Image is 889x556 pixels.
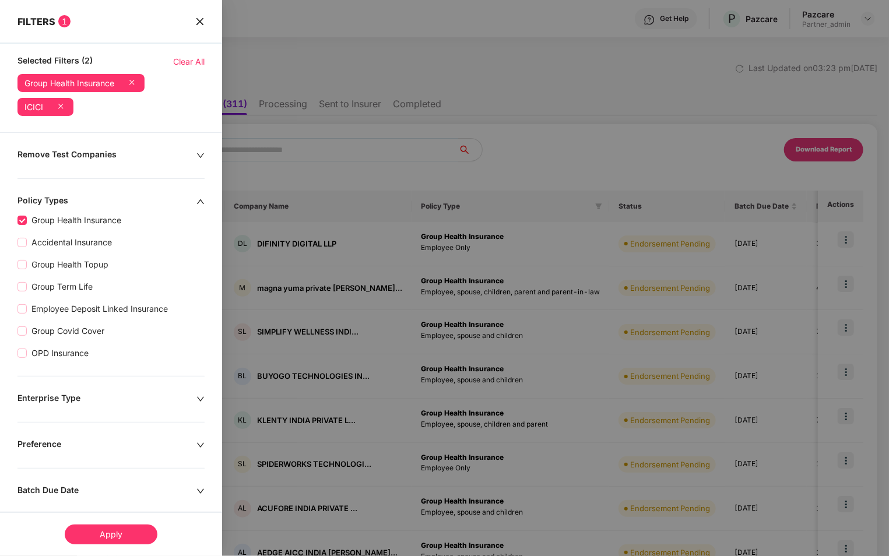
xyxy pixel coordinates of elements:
span: down [196,441,205,449]
span: FILTERS [17,16,55,27]
span: down [196,395,205,403]
span: Group Covid Cover [27,325,109,337]
div: Batch Due Date [17,485,196,498]
span: Selected Filters (2) [17,55,93,68]
span: Clear All [173,55,205,68]
span: OPD Insurance [27,347,93,360]
span: down [196,487,205,495]
span: Employee Deposit Linked Insurance [27,302,173,315]
div: ICICI [24,103,43,112]
div: Apply [65,525,157,544]
span: Accidental Insurance [27,236,117,249]
span: close [195,15,205,27]
span: 1 [58,15,71,27]
div: Enterprise Type [17,393,196,406]
span: up [196,198,205,206]
div: Group Health Insurance [24,79,114,88]
span: Group Term Life [27,280,97,293]
div: Remove Test Companies [17,149,196,162]
span: Group Health Topup [27,258,113,271]
div: Preference [17,439,196,452]
span: Group Health Insurance [27,214,126,227]
span: down [196,152,205,160]
div: Policy Types [17,195,196,208]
